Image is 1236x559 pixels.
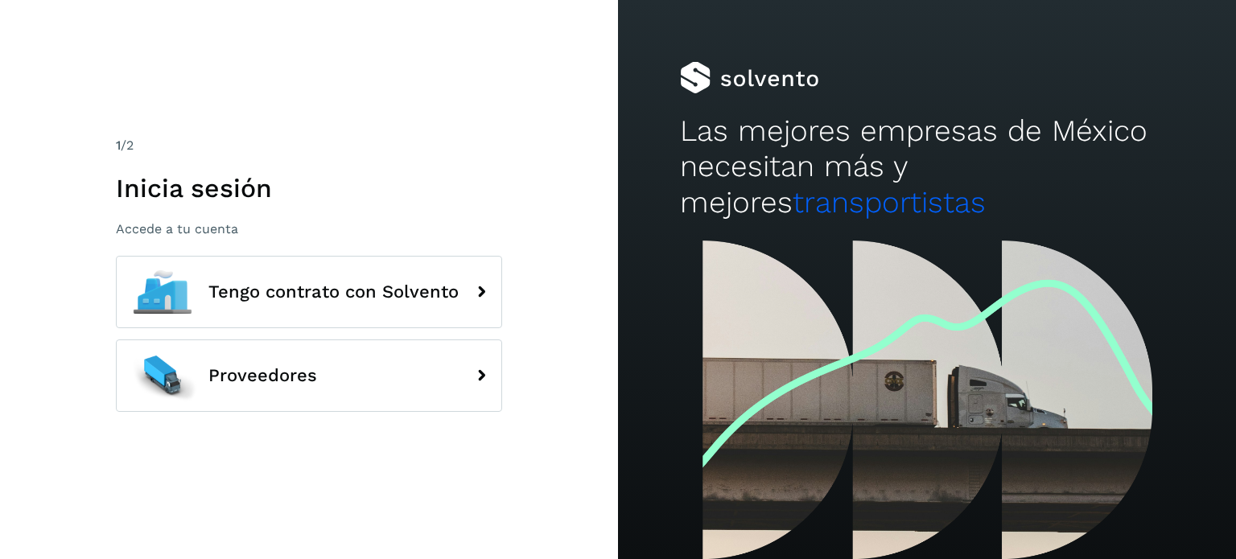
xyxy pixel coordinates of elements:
[680,113,1174,220] h2: Las mejores empresas de México necesitan más y mejores
[116,256,502,328] button: Tengo contrato con Solvento
[116,221,502,236] p: Accede a tu cuenta
[116,136,502,155] div: /2
[208,282,459,302] span: Tengo contrato con Solvento
[208,366,317,385] span: Proveedores
[116,339,502,412] button: Proveedores
[793,185,986,220] span: transportistas
[116,138,121,153] span: 1
[116,173,502,203] h1: Inicia sesión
